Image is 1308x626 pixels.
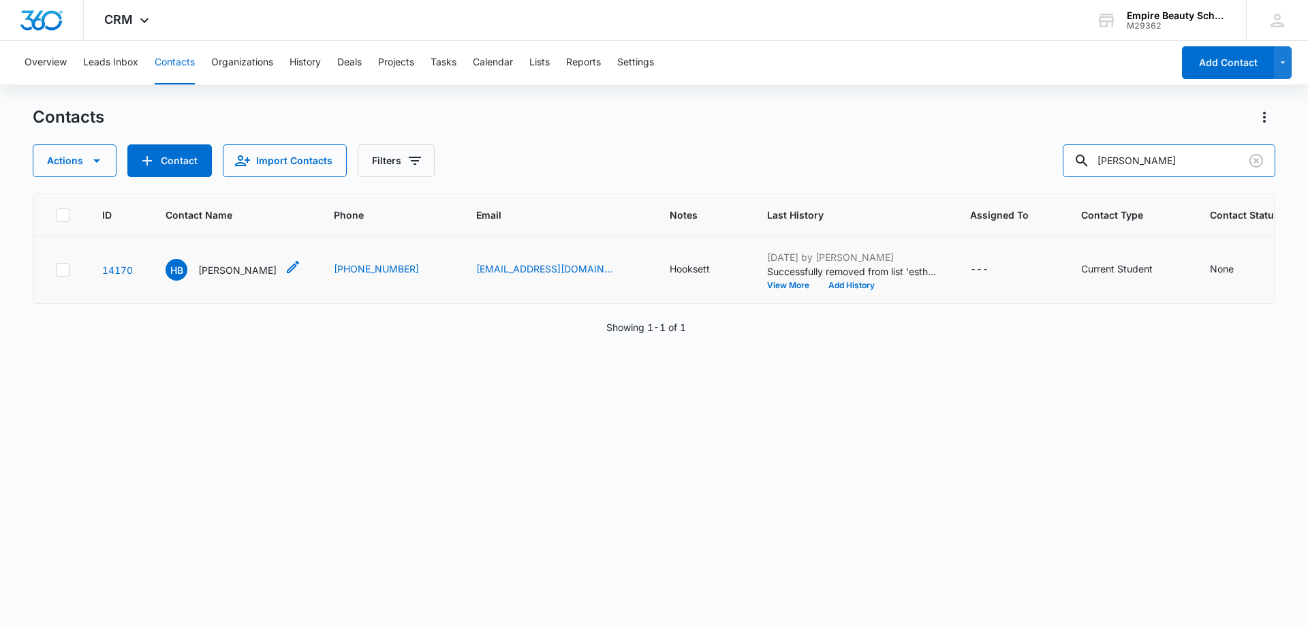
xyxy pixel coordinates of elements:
button: Reports [566,41,601,84]
button: Contacts [155,41,195,84]
a: Navigate to contact details page for Hannah Boucher [102,264,133,276]
span: Contact Type [1081,208,1157,222]
input: Search Contacts [1063,144,1275,177]
button: Projects [378,41,414,84]
span: Assigned To [970,208,1029,222]
button: Clear [1245,150,1267,172]
div: Contact Name - Hannah Boucher - Select to Edit Field [166,259,301,281]
span: Email [476,208,617,222]
div: Assigned To - - Select to Edit Field [970,262,1013,278]
span: Phone [334,208,424,222]
span: ID [102,208,113,222]
button: Lists [529,41,550,84]
p: [PERSON_NAME] [198,263,277,277]
button: Calendar [473,41,513,84]
div: Notes - Hooksett - Select to Edit Field [670,262,734,278]
button: Deals [337,41,362,84]
button: View More [767,281,819,289]
div: Contact Status - None - Select to Edit Field [1210,262,1258,278]
button: Import Contacts [223,144,347,177]
p: [DATE] by [PERSON_NAME] [767,250,937,264]
div: None [1210,262,1234,276]
button: Actions [1253,106,1275,128]
span: Contact Status [1210,208,1279,222]
div: Contact Type - Current Student - Select to Edit Field [1081,262,1177,278]
p: Showing 1-1 of 1 [606,320,686,334]
button: Filters [358,144,435,177]
span: Notes [670,208,734,222]
span: Contact Name [166,208,281,222]
div: account name [1127,10,1226,21]
button: Add Contact [127,144,212,177]
h1: Contacts [33,107,104,127]
p: Successfully removed from list 'esthetics hooksett'. [767,264,937,279]
div: Phone - (603) 362-7007 - Select to Edit Field [334,262,443,278]
div: account id [1127,21,1226,31]
span: Last History [767,208,918,222]
div: Email - hboucher0922@gmail.com - Select to Edit Field [476,262,637,278]
button: Overview [25,41,67,84]
div: Current Student [1081,262,1153,276]
button: Add History [819,281,884,289]
button: Add Contact [1182,46,1274,79]
a: [PHONE_NUMBER] [334,262,419,276]
span: CRM [104,12,133,27]
div: Hooksett [670,262,710,276]
button: Tasks [431,41,456,84]
button: Actions [33,144,116,177]
a: [EMAIL_ADDRESS][DOMAIN_NAME] [476,262,612,276]
button: History [290,41,321,84]
button: Leads Inbox [83,41,138,84]
button: Settings [617,41,654,84]
button: Organizations [211,41,273,84]
span: HB [166,259,187,281]
div: --- [970,262,988,278]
